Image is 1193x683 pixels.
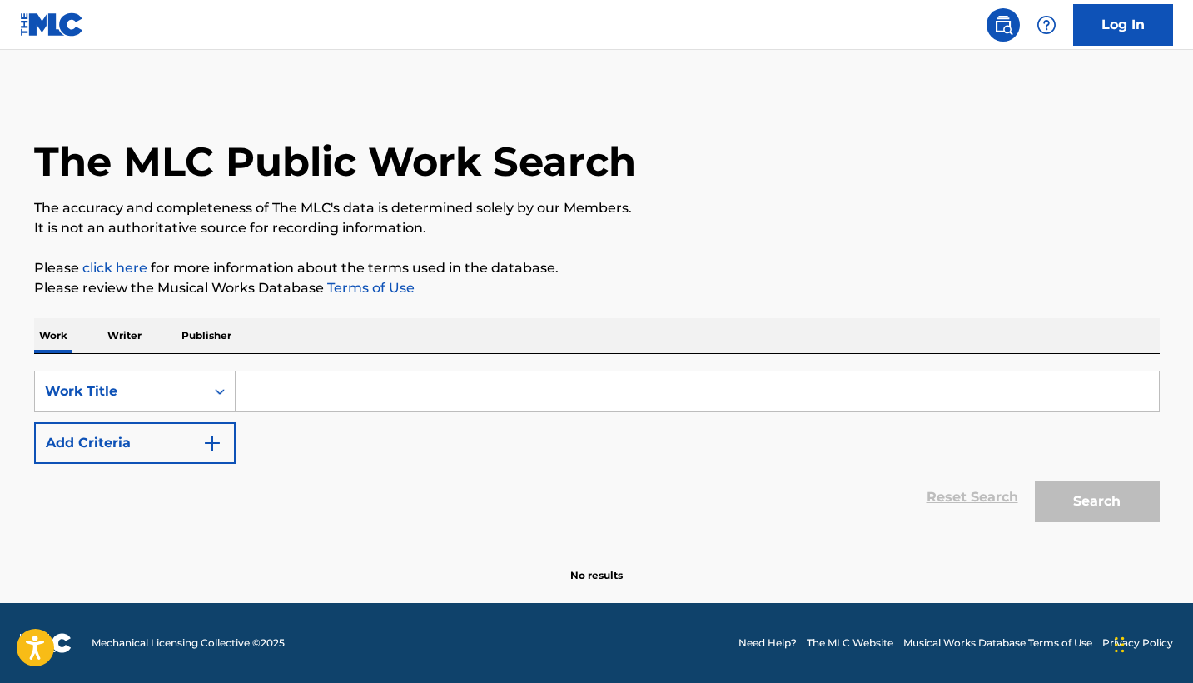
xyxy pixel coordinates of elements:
a: Public Search [987,8,1020,42]
img: MLC Logo [20,12,84,37]
a: The MLC Website [807,636,893,651]
p: Please review the Musical Works Database [34,278,1160,298]
button: Add Criteria [34,422,236,464]
form: Search Form [34,371,1160,531]
p: No results [570,548,623,583]
a: Terms of Use [324,280,415,296]
span: Mechanical Licensing Collective © 2025 [92,636,285,651]
p: Please for more information about the terms used in the database. [34,258,1160,278]
div: Work Title [45,381,195,401]
a: Musical Works Database Terms of Use [903,636,1092,651]
p: Publisher [176,318,236,353]
img: 9d2ae6d4665cec9f34b9.svg [202,433,222,453]
div: Help [1030,8,1063,42]
a: click here [82,260,147,276]
p: Writer [102,318,147,353]
img: logo [20,633,72,653]
p: It is not an authoritative source for recording information. [34,218,1160,238]
p: Work [34,318,72,353]
a: Need Help? [738,636,797,651]
a: Log In [1073,4,1173,46]
iframe: Chat Widget [1110,603,1193,683]
h1: The MLC Public Work Search [34,137,636,187]
a: Privacy Policy [1102,636,1173,651]
p: The accuracy and completeness of The MLC's data is determined solely by our Members. [34,198,1160,218]
div: Drag [1115,620,1125,670]
img: help [1036,15,1056,35]
img: search [993,15,1013,35]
